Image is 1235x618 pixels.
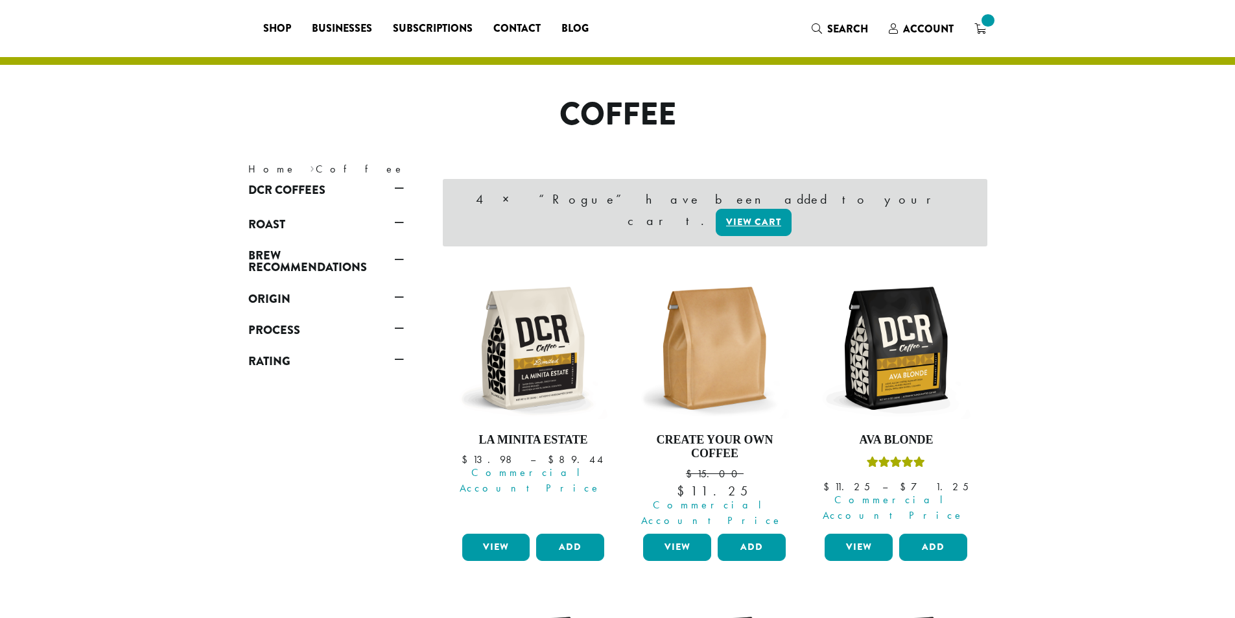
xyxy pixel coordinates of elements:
[248,372,404,381] div: Rating
[248,179,404,201] a: DCR Coffees
[248,288,404,310] a: Origin
[900,480,911,493] span: $
[253,18,301,39] a: Shop
[677,482,752,499] bdi: 11.25
[801,18,878,40] a: Search
[640,274,789,529] a: Create Your Own Coffee $15.00 Commercial Account Price
[635,497,789,529] span: Commercial Account Price
[900,480,969,493] bdi: 71.25
[248,201,404,213] div: DCR Coffees
[248,341,404,350] div: Process
[239,96,997,134] h1: Coffee
[536,534,604,561] button: Add
[459,274,608,529] a: La Minita Estate Commercial Account Price
[493,21,541,37] span: Contact
[899,534,967,561] button: Add
[821,274,970,423] img: DCR-12oz-Ava-Blonde-Stock-scaled.png
[718,534,786,561] button: Add
[903,21,954,36] span: Account
[882,480,888,493] span: –
[561,21,589,37] span: Blog
[462,453,473,466] span: $
[827,21,868,36] span: Search
[393,21,473,37] span: Subscriptions
[640,274,789,423] img: 12oz-Label-Free-Bag-KRAFT-e1707417954251.png
[462,534,530,561] a: View
[686,467,697,481] span: $
[530,453,535,466] span: –
[312,21,372,37] span: Businesses
[816,492,970,523] span: Commercial Account Price
[248,319,404,341] a: Process
[248,161,598,177] nav: Breadcrumb
[248,350,404,372] a: Rating
[459,433,608,447] h4: La Minita Estate
[821,274,970,529] a: Ava BlondeRated 5.00 out of 5 Commercial Account Price
[867,455,925,474] div: Rated 5.00 out of 5
[548,453,605,466] bdi: 89.44
[248,278,404,287] div: Brew Recommendations
[823,480,870,493] bdi: 11.25
[248,162,296,176] a: Home
[716,209,792,236] a: View cart
[443,179,987,246] div: 4 × “Rogue” have been added to your cart.
[263,21,291,37] span: Shop
[823,480,834,493] span: $
[310,157,314,177] span: ›
[821,433,970,447] h4: Ava Blonde
[825,534,893,561] a: View
[640,433,789,461] h4: Create Your Own Coffee
[677,482,690,499] span: $
[248,235,404,244] div: Roast
[248,213,404,235] a: Roast
[686,467,744,481] bdi: 15.00
[248,244,404,278] a: Brew Recommendations
[454,465,608,496] span: Commercial Account Price
[458,274,607,423] img: DCR-12oz-La-Minita-Estate-Stock-scaled.png
[548,453,559,466] span: $
[643,534,711,561] a: View
[248,310,404,319] div: Origin
[462,453,518,466] bdi: 13.98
